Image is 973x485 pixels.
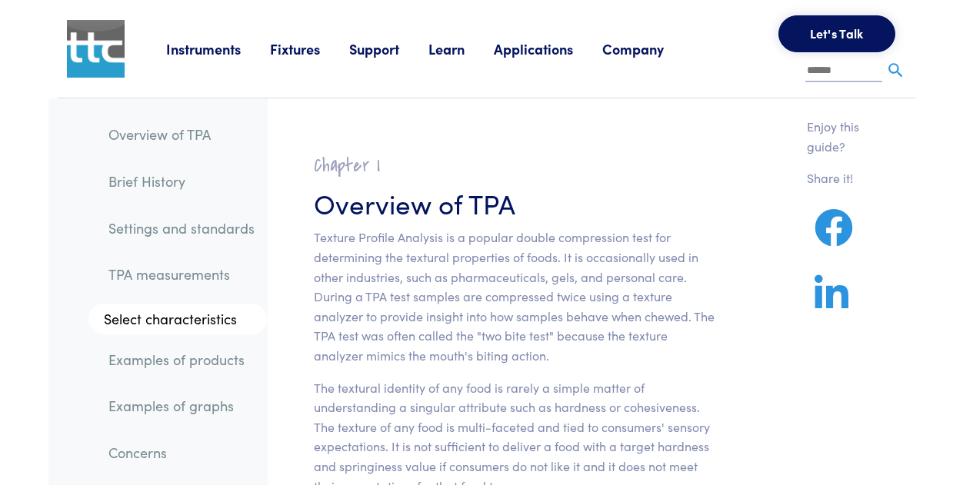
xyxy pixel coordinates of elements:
a: Support [349,39,428,58]
a: Examples of products [96,342,267,377]
a: Examples of graphs [96,388,267,424]
a: Fixtures [270,39,349,58]
a: Applications [494,39,602,58]
p: Texture Profile Analysis is a popular double compression test for determining the textural proper... [314,228,715,365]
p: Share it! [807,168,879,188]
a: Concerns [96,435,267,470]
a: Overview of TPA [96,117,267,152]
h2: Chapter I [314,154,715,178]
a: Select characteristics [88,304,267,334]
a: Brief History [96,164,267,199]
a: TPA measurements [96,257,267,292]
a: Company [602,39,693,58]
a: Instruments [166,39,270,58]
button: Let's Talk [778,15,895,52]
a: Settings and standards [96,211,267,246]
a: Learn [428,39,494,58]
a: Share on LinkedIn [807,293,856,312]
p: Enjoy this guide? [807,117,879,156]
img: ttc_logo_1x1_v1.0.png [67,20,125,78]
h3: Overview of TPA [314,184,715,221]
